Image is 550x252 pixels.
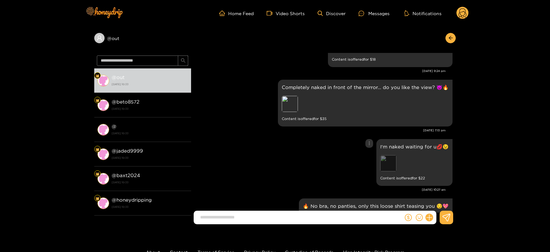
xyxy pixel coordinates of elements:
span: arrow-left [448,35,453,41]
img: conversation [97,197,109,209]
p: Completely naked in front of the mirror… do you like the view? 😈🔥 [282,84,449,91]
strong: [DATE] 10:33 [112,179,188,185]
div: [DATE] 10:27 am [194,187,446,192]
button: Notifications [402,10,443,16]
strong: [DATE] 10:33 [112,155,188,161]
strong: [DATE] 10:33 [112,204,188,210]
div: [DATE] 7:13 pm [194,128,446,133]
a: Video Shorts [267,10,305,16]
img: Fan Level [96,172,99,176]
div: Aug. 18, 10:27 am [376,139,453,186]
span: more [367,141,372,146]
strong: @ jaded9999 [112,148,143,154]
span: user [97,35,102,41]
strong: @ [112,124,117,129]
strong: @ out [112,75,125,80]
button: search [178,55,188,66]
span: video-camera [267,10,276,16]
strong: @ baxt2024 [112,173,140,178]
img: conversation [97,75,109,86]
img: Fan Level [96,197,99,200]
img: Fan Level [96,74,99,78]
small: Content is offered for $ 18 [332,56,449,63]
span: dollar [405,214,412,221]
img: conversation [97,148,109,160]
strong: [DATE] 10:33 [112,81,188,87]
div: [DATE] 9:24 pm [194,69,446,73]
strong: [DATE] 10:33 [112,130,188,136]
div: @out [94,33,191,43]
span: search [181,58,186,64]
strong: @ beto8572 [112,99,139,105]
strong: [DATE] 10:33 [112,106,188,112]
button: arrow-left [445,33,456,43]
p: I'm naked waiting for u💋😉 [380,143,449,150]
strong: @ honeydripping [112,197,152,203]
a: Home Feed [219,10,254,16]
p: 🔥 No bra, no panties, only this loose shirt teasing you 😏💖 [303,202,449,210]
img: conversation [97,99,109,111]
img: conversation [97,173,109,185]
span: smile [416,214,423,221]
a: Discover [318,11,346,16]
div: Aug. 17, 7:13 pm [278,80,453,126]
small: Content is offered for $ 35 [282,115,449,123]
div: Messages [359,10,390,17]
img: conversation [97,124,109,136]
small: Content is offered for $ 22 [380,175,449,182]
button: dollar [403,213,413,222]
img: Fan Level [96,147,99,151]
div: Aug. 18, 8:49 pm [299,198,453,245]
img: Fan Level [96,98,99,102]
span: home [219,10,228,16]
